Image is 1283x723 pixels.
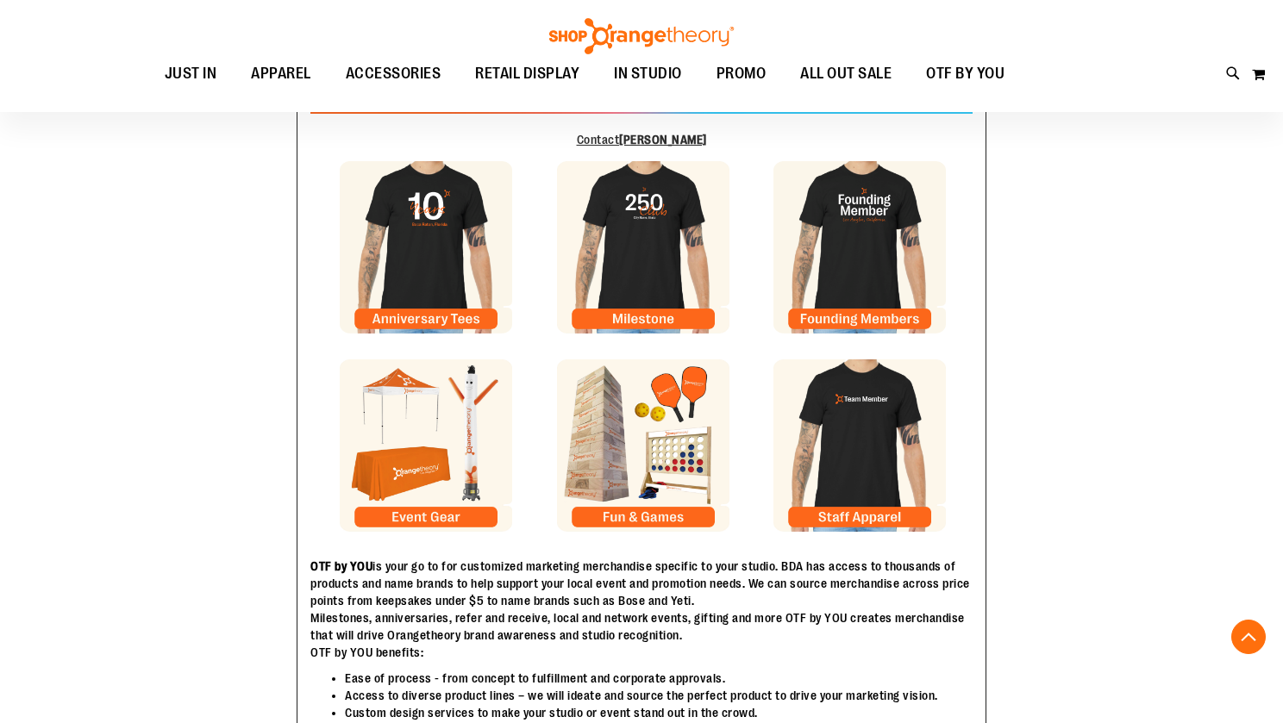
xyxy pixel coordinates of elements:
[717,54,767,93] span: PROMO
[614,54,682,93] span: IN STUDIO
[577,133,707,146] a: Contact[PERSON_NAME]
[557,359,729,532] img: Milestone Tile
[1231,620,1266,654] button: Back To Top
[340,161,512,333] img: Anniversary Tile
[773,359,946,532] img: Founding Member Tile
[345,687,973,704] li: Access to diverse product lines – we will ideate and source the perfect product to drive your mar...
[340,359,512,532] img: Anniversary Tile
[251,54,311,93] span: APPAREL
[547,18,736,54] img: Shop Orangetheory
[346,54,441,93] span: ACCESSORIES
[310,558,973,661] p: is your go to for customized marketing merchandise specific to your studio. BDA has access to tho...
[345,704,973,721] li: Custom design services to make your studio or event stand out in the crowd.
[800,54,892,93] span: ALL OUT SALE
[475,54,579,93] span: RETAIL DISPLAY
[773,161,946,333] img: Founding Member Tile
[926,54,1004,93] span: OTF BY YOU
[310,559,372,573] strong: OTF by YOU
[165,54,217,93] span: JUST IN
[557,161,729,333] img: Milestone Tile
[619,133,707,146] b: [PERSON_NAME]
[345,670,973,687] li: Ease of process - from concept to fulfillment and corporate approvals.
